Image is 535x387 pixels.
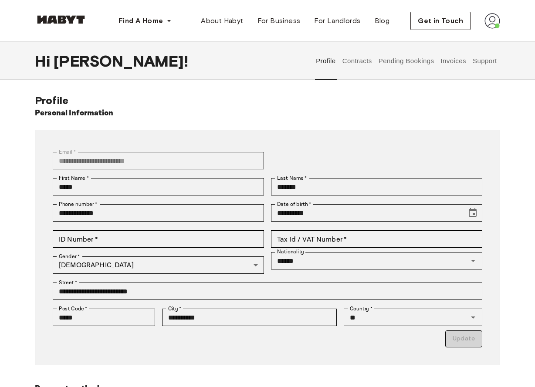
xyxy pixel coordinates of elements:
[410,12,471,30] button: Get in Touch
[35,52,54,70] span: Hi
[350,305,372,313] label: Country
[341,42,373,80] button: Contracts
[53,256,264,274] div: [DEMOGRAPHIC_DATA]
[257,16,301,26] span: For Business
[59,252,80,260] label: Gender
[467,311,479,323] button: Open
[53,152,264,169] div: You can't change your email address at the moment. Please reach out to customer support in case y...
[201,16,243,26] span: About Habyt
[277,248,304,256] label: Nationality
[368,12,397,30] a: Blog
[277,200,311,208] label: Date of birth
[307,12,367,30] a: For Landlords
[59,200,98,208] label: Phone number
[314,16,360,26] span: For Landlords
[194,12,250,30] a: About Habyt
[35,107,114,119] h6: Personal Information
[313,42,500,80] div: user profile tabs
[484,13,500,29] img: avatar
[35,94,68,107] span: Profile
[471,42,498,80] button: Support
[59,305,88,313] label: Post Code
[467,255,479,267] button: Open
[168,305,182,313] label: City
[59,148,76,156] label: Email
[119,16,163,26] span: Find A Home
[112,12,179,30] button: Find A Home
[375,16,390,26] span: Blog
[59,279,77,286] label: Street
[315,42,337,80] button: Profile
[59,174,89,182] label: First Name
[251,12,308,30] a: For Business
[277,174,307,182] label: Last Name
[377,42,435,80] button: Pending Bookings
[440,42,467,80] button: Invoices
[35,15,87,24] img: Habyt
[464,204,481,222] button: Choose date, selected date is Aug 5, 2001
[418,16,463,26] span: Get in Touch
[54,52,188,70] span: [PERSON_NAME] !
